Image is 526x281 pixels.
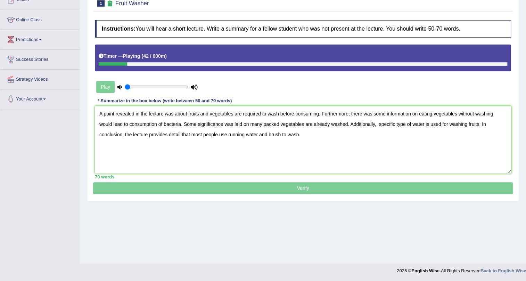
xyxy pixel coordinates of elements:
[0,10,80,27] a: Online Class
[95,97,235,104] div: * Summarize in the box below (write between 50 and 70 words)
[106,0,114,7] small: Exam occurring question
[102,26,135,32] b: Instructions:
[95,174,511,180] div: 70 words
[411,268,441,273] strong: English Wise.
[0,70,80,87] a: Strategy Videos
[97,0,105,7] span: 1
[123,53,140,59] b: Playing
[0,50,80,67] a: Success Stories
[143,53,165,59] b: 42 / 600m
[480,268,526,273] a: Back to English Wise
[165,53,167,59] b: )
[99,54,167,59] h5: Timer —
[0,89,80,107] a: Your Account
[397,264,526,274] div: 2025 © All Rights Reserved
[95,20,511,38] h4: You will hear a short lecture. Write a summary for a fellow student who was not present at the le...
[0,30,80,47] a: Predictions
[141,53,143,59] b: (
